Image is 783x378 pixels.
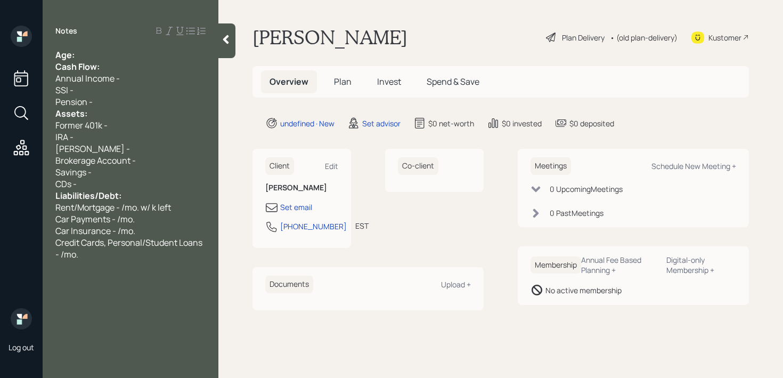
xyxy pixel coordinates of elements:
span: Former 401k - [55,119,108,131]
div: Digital-only Membership + [666,255,736,275]
span: Spend & Save [427,76,479,87]
img: retirable_logo.png [11,308,32,329]
span: IRA - [55,131,74,143]
span: Pension - [55,96,93,108]
div: Set email [280,202,312,213]
label: Notes [55,26,77,36]
div: EST [355,220,369,231]
span: Car Payments - /mo. [55,213,135,225]
div: • (old plan-delivery) [610,32,678,43]
span: Plan [334,76,352,87]
span: Age: [55,49,75,61]
span: Rent/Mortgage - /mo. w/ k left [55,202,171,213]
h6: Meetings [531,157,571,175]
span: Brokerage Account - [55,155,136,166]
span: Overview [270,76,308,87]
div: Log out [9,342,34,352]
span: Savings - [55,166,92,178]
div: Schedule New Meeting + [651,161,736,171]
div: Set advisor [362,118,401,129]
div: Annual Fee Based Planning + [581,255,658,275]
div: Edit [325,161,338,171]
h6: [PERSON_NAME] [265,183,338,192]
div: $0 invested [502,118,542,129]
h1: [PERSON_NAME] [252,26,407,49]
div: $0 deposited [569,118,614,129]
div: [PHONE_NUMBER] [280,221,347,232]
div: undefined · New [280,118,335,129]
span: Car Insurance - /mo. [55,225,135,237]
span: Credit Cards, Personal/Student Loans - /mo. [55,237,204,260]
span: [PERSON_NAME] - [55,143,130,155]
div: 0 Upcoming Meeting s [550,183,623,195]
span: Assets: [55,108,87,119]
div: Plan Delivery [562,32,605,43]
span: SSI - [55,84,74,96]
div: Upload + [441,279,471,289]
h6: Client [265,157,294,175]
div: $0 net-worth [428,118,474,129]
div: No active membership [545,285,622,296]
h6: Membership [531,256,581,274]
div: 0 Past Meeting s [550,207,603,219]
span: Liabilities/Debt: [55,190,121,202]
h6: Documents [265,276,313,293]
span: CDs - [55,178,77,190]
span: Invest [377,76,401,87]
h6: Co-client [398,157,438,175]
span: Cash Flow: [55,61,100,73]
div: Kustomer [708,32,741,43]
span: Annual Income - [55,73,120,84]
